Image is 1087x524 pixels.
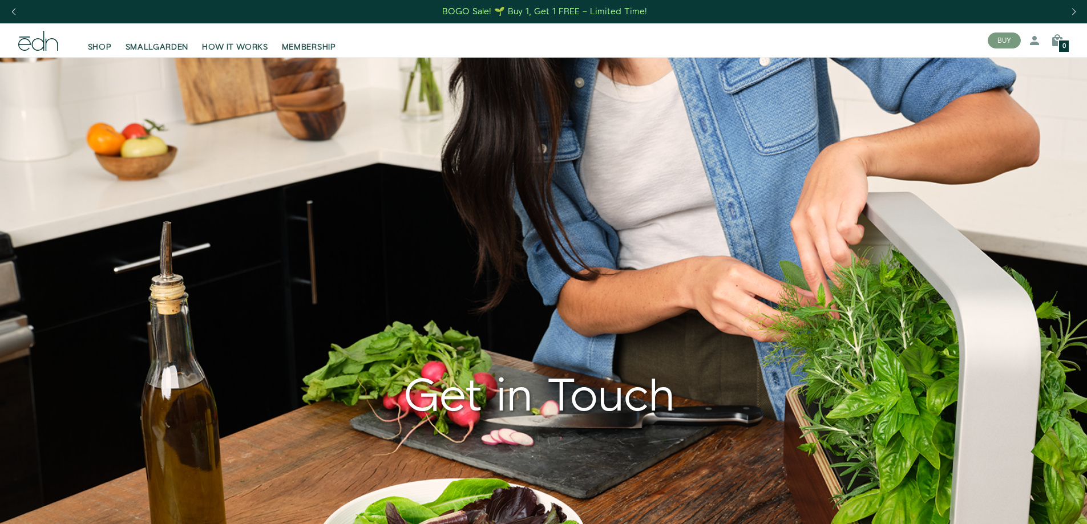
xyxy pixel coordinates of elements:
[275,28,343,53] a: MEMBERSHIP
[988,33,1021,48] button: BUY
[282,42,336,53] span: MEMBERSHIP
[18,370,1060,425] h1: Get in Touch
[119,28,196,53] a: SMALLGARDEN
[88,42,112,53] span: SHOP
[126,42,189,53] span: SMALLGARDEN
[441,3,648,21] a: BOGO Sale! 🌱 Buy 1, Get 1 FREE – Limited Time!
[999,490,1076,518] iframe: Opens a widget where you can find more information
[202,42,268,53] span: HOW IT WORKS
[195,28,274,53] a: HOW IT WORKS
[81,28,119,53] a: SHOP
[1062,43,1066,50] span: 0
[442,6,647,18] div: BOGO Sale! 🌱 Buy 1, Get 1 FREE – Limited Time!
